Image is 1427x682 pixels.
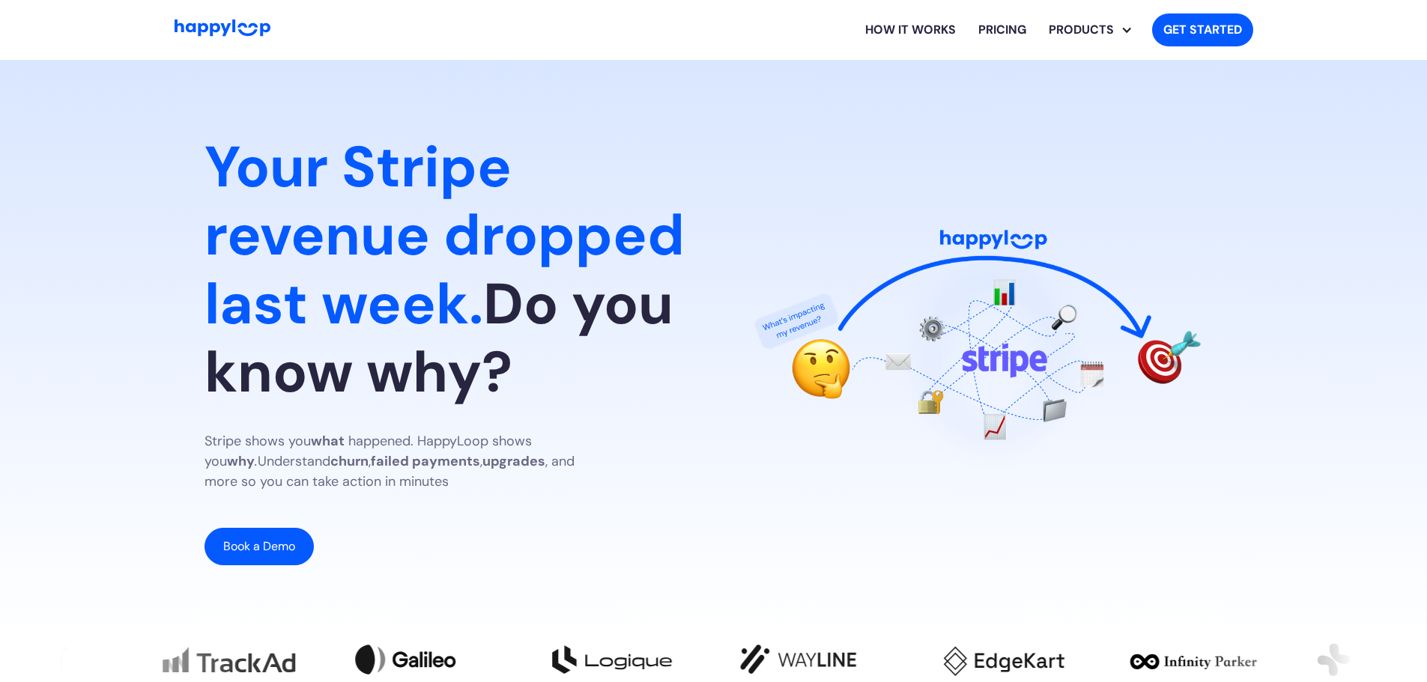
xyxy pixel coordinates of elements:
[175,19,270,37] img: HappyLoop Logo
[311,432,345,450] strong: what
[1049,6,1140,54] div: PRODUCTS
[371,452,480,470] strong: failed payments
[1037,6,1140,54] div: Explore HappyLoop use cases
[255,452,258,470] em: .
[204,431,609,492] p: Stripe shows you happened. HappyLoop shows you Understand , , , and more so you can take action i...
[482,452,545,470] strong: upgrades
[204,133,690,407] h1: Do you know why?
[1152,13,1253,46] a: Get started with HappyLoop
[1037,21,1125,39] div: PRODUCTS
[204,130,685,341] span: Your Stripe revenue dropped last week.
[854,6,967,54] a: Learn how HappyLoop works
[227,452,255,470] strong: why
[967,6,1037,54] a: View HappyLoop pricing plans
[204,528,314,565] a: Book a Demo
[330,452,369,470] strong: churn
[175,19,270,40] a: Go to Home Page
